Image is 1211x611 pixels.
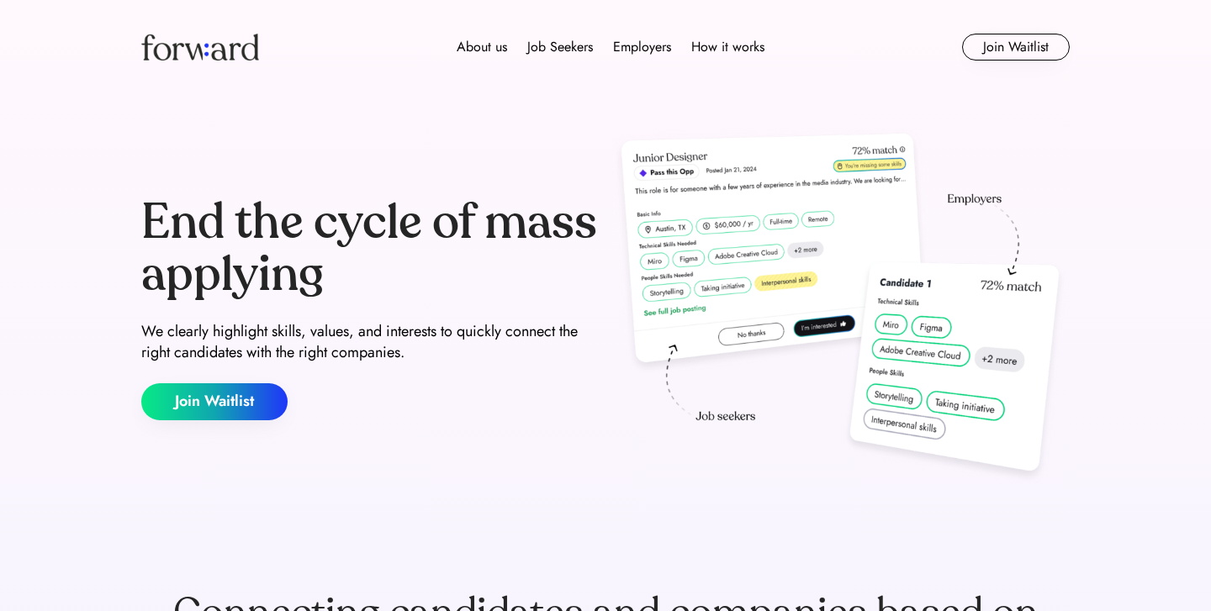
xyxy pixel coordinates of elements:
div: We clearly highlight skills, values, and interests to quickly connect the right candidates with t... [141,321,599,363]
img: Forward logo [141,34,259,61]
div: Employers [613,37,671,57]
div: How it works [691,37,764,57]
button: Join Waitlist [962,34,1070,61]
img: hero-image.png [612,128,1070,489]
button: Join Waitlist [141,383,288,420]
div: Job Seekers [527,37,593,57]
div: About us [457,37,507,57]
div: End the cycle of mass applying [141,197,599,300]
